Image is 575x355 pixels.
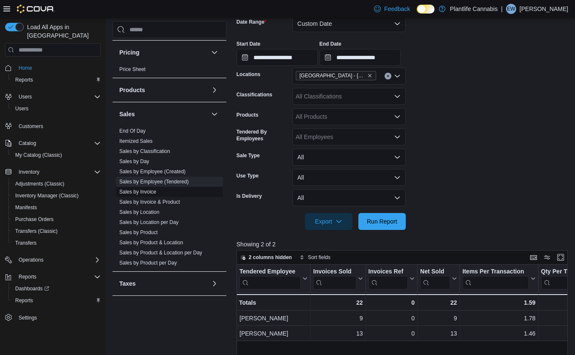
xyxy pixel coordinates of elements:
button: Adjustments (Classic) [8,178,104,190]
button: All [292,169,406,186]
label: Use Type [237,172,259,179]
label: Tendered By Employees [237,128,289,142]
span: Sales by Product & Location per Day [119,249,202,256]
a: Sales by Invoice [119,189,156,195]
button: My Catalog (Classic) [8,149,104,161]
h3: Pricing [119,48,139,57]
a: Adjustments (Classic) [12,179,68,189]
span: Inventory Manager (Classic) [12,191,101,201]
span: Operations [15,255,101,265]
a: Inventory Manager (Classic) [12,191,82,201]
label: Date Range [237,19,267,25]
span: Users [15,105,28,112]
span: Reports [19,273,36,280]
button: Pricing [209,47,220,57]
div: Invoices Sold [313,268,356,276]
button: Open list of options [394,93,401,100]
a: Sales by Location [119,209,160,215]
span: Feedback [384,5,410,13]
button: Customers [2,120,104,132]
span: Sales by Location [119,209,160,216]
span: Purchase Orders [15,216,54,223]
a: Price Sheet [119,66,146,72]
span: Users [15,92,101,102]
button: Users [2,91,104,103]
span: Adjustments (Classic) [15,180,64,187]
label: End Date [319,41,341,47]
div: 0 [368,313,414,323]
span: Customers [15,120,101,131]
span: Sales by Product & Location [119,239,183,246]
span: Load All Apps in [GEOGRAPHIC_DATA] [24,23,101,40]
a: Sales by Employee (Tendered) [119,179,189,185]
a: Itemized Sales [119,138,153,144]
span: Inventory Manager (Classic) [15,192,79,199]
span: Sales by Location per Day [119,219,179,226]
button: Display options [542,252,552,262]
span: Transfers (Classic) [12,226,101,236]
span: Adjustments (Classic) [12,179,101,189]
a: Transfers [12,238,40,248]
button: Products [209,85,220,95]
a: Sales by Classification [119,148,170,154]
p: Showing 2 of 2 [237,240,571,248]
label: Classifications [237,91,272,98]
h3: Sales [119,110,135,118]
button: Invoices Sold [313,268,363,289]
span: Users [12,104,101,114]
span: Dashboards [12,284,101,294]
button: Taxes [209,279,220,289]
button: Sales [209,109,220,119]
div: 9 [420,313,457,323]
span: Operations [19,257,44,263]
span: Export [310,213,347,230]
button: Open list of options [394,73,401,79]
nav: Complex example [5,58,101,346]
span: Reports [15,76,33,83]
button: Items Per Transaction [462,268,536,289]
div: Net Sold [420,268,450,276]
button: Manifests [8,202,104,213]
a: End Of Day [119,128,146,134]
div: [PERSON_NAME] [239,313,308,323]
span: Run Report [367,217,397,226]
div: 0 [368,298,414,308]
a: Settings [15,313,40,323]
span: Transfers [15,240,36,246]
button: Tendered Employee [239,268,308,289]
button: Inventory [2,166,104,178]
a: Customers [15,121,47,131]
button: Taxes [119,279,208,288]
div: 13 [420,328,457,339]
button: Reports [8,295,104,306]
span: Sales by Employee (Tendered) [119,178,189,185]
button: Settings [2,311,104,324]
span: Manifests [15,204,37,211]
span: Catalog [15,138,101,148]
div: 9 [313,313,363,323]
a: Transfers (Classic) [12,226,61,236]
div: 0 [368,328,414,339]
a: Reports [12,75,36,85]
button: Inventory [15,167,43,177]
button: Inventory Manager (Classic) [8,190,104,202]
button: Sales [119,110,208,118]
button: Keyboard shortcuts [528,252,539,262]
label: Products [237,112,259,118]
input: Press the down key to open a popover containing a calendar. [237,49,318,66]
button: Catalog [15,138,39,148]
button: Remove Edmonton - Albany from selection in this group [367,73,372,78]
p: | [501,4,503,14]
button: Open list of options [394,134,401,140]
div: 13 [313,328,363,339]
button: Operations [2,254,104,266]
button: Users [15,92,35,102]
div: Totals [239,298,308,308]
button: All [292,149,406,166]
span: Transfers (Classic) [15,228,58,235]
span: Reports [15,272,101,282]
button: Pricing [119,48,208,57]
span: Reports [15,297,33,304]
button: Invoices Ref [368,268,414,289]
button: Catalog [2,137,104,149]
